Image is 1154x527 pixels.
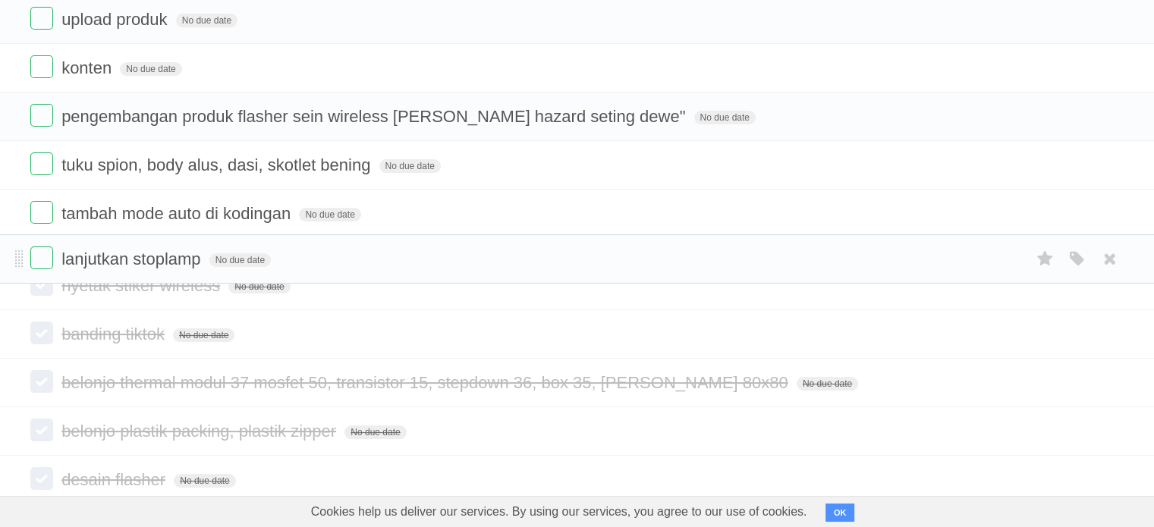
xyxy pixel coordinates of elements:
[174,474,235,488] span: No due date
[30,273,53,296] label: Done
[797,377,858,391] span: No due date
[694,111,756,124] span: No due date
[120,62,181,76] span: No due date
[61,58,115,77] span: konten
[61,107,689,126] span: pengembangan produk flasher sein wireless [PERSON_NAME] hazard seting dewe"
[1031,246,1060,271] label: Star task
[61,249,204,268] span: lanjutkan stoplamp
[30,7,53,30] label: Done
[61,373,792,392] span: belonjo thermal modul 37 mosfet 50, transistor 15, stepdown 36, box 35, [PERSON_NAME] 80x80
[299,208,360,221] span: No due date
[30,201,53,224] label: Done
[30,322,53,344] label: Done
[61,204,294,223] span: tambah mode auto di kodingan
[61,276,224,295] span: nyetak stiker wireless
[209,253,271,267] span: No due date
[30,370,53,393] label: Done
[61,10,171,29] span: upload produk
[30,152,53,175] label: Done
[30,246,53,269] label: Done
[30,104,53,127] label: Done
[379,159,441,173] span: No due date
[61,422,340,441] span: belonjo plastik packing, plastik zipper
[61,470,169,489] span: desain flasher
[344,425,406,439] span: No due date
[30,55,53,78] label: Done
[173,328,234,342] span: No due date
[61,155,374,174] span: tuku spion, body alus, dasi, skotlet bening
[30,467,53,490] label: Done
[176,14,237,27] span: No due date
[30,419,53,441] label: Done
[61,325,168,343] span: banding tiktok
[825,503,855,522] button: OK
[296,497,822,527] span: Cookies help us deliver our services. By using our services, you agree to our use of cookies.
[228,280,290,293] span: No due date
